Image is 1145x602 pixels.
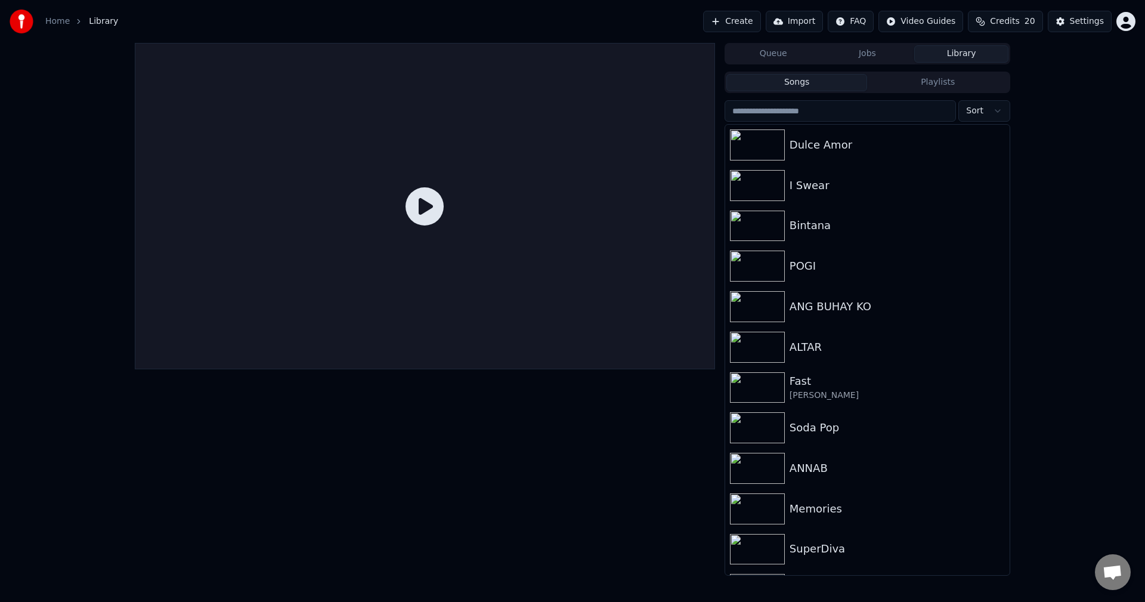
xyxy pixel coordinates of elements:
button: Create [703,11,761,32]
div: Memories [790,501,1005,517]
div: ANG BUHAY KO [790,298,1005,315]
div: SuperDiva [790,541,1005,557]
button: FAQ [828,11,874,32]
span: 20 [1025,16,1035,27]
div: POGI [790,258,1005,274]
div: ALTAR [790,339,1005,356]
a: Open chat [1095,554,1131,590]
nav: breadcrumb [45,16,118,27]
button: Playlists [867,74,1008,91]
div: [PERSON_NAME] [790,390,1005,402]
button: Import [766,11,823,32]
img: youka [10,10,33,33]
div: Fast [790,373,1005,390]
span: Credits [990,16,1019,27]
button: Jobs [821,45,915,63]
div: ANNAB [790,460,1005,477]
div: Dulce Amor [790,137,1005,153]
button: Library [914,45,1008,63]
button: Songs [726,74,868,91]
div: Bintana [790,217,1005,234]
button: Queue [726,45,821,63]
div: Soda Pop [790,419,1005,436]
button: Credits20 [968,11,1042,32]
button: Settings [1048,11,1112,32]
button: Video Guides [878,11,963,32]
div: I Swear [790,177,1005,194]
span: Library [89,16,118,27]
span: Sort [966,105,983,117]
div: Settings [1070,16,1104,27]
a: Home [45,16,70,27]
